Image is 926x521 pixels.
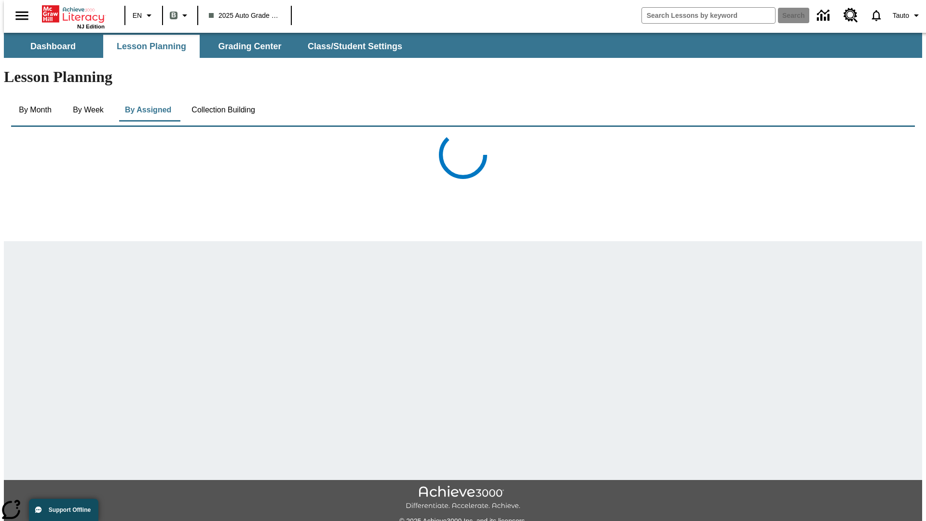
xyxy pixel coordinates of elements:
button: Grading Center [202,35,298,58]
span: Support Offline [49,507,91,513]
button: By Assigned [117,98,179,122]
img: Achieve3000 Differentiate Accelerate Achieve [406,486,520,510]
a: Home [42,4,105,24]
span: Class/Student Settings [308,41,402,52]
span: 2025 Auto Grade 1 B [209,11,280,21]
button: Support Offline [29,499,98,521]
span: Grading Center [218,41,281,52]
button: Open side menu [8,1,36,30]
span: EN [133,11,142,21]
span: NJ Edition [77,24,105,29]
button: Profile/Settings [889,7,926,24]
a: Resource Center, Will open in new tab [838,2,864,28]
div: SubNavbar [4,35,411,58]
button: By Week [64,98,112,122]
span: Lesson Planning [117,41,186,52]
button: Boost Class color is gray green. Change class color [166,7,194,24]
span: B [171,9,176,21]
div: SubNavbar [4,33,922,58]
button: Class/Student Settings [300,35,410,58]
button: Lesson Planning [103,35,200,58]
input: search field [642,8,775,23]
button: Language: EN, Select a language [128,7,159,24]
div: Home [42,3,105,29]
a: Notifications [864,3,889,28]
button: Collection Building [184,98,263,122]
button: Dashboard [5,35,101,58]
h1: Lesson Planning [4,68,922,86]
a: Data Center [811,2,838,29]
button: By Month [11,98,59,122]
span: Dashboard [30,41,76,52]
span: Tauto [893,11,909,21]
